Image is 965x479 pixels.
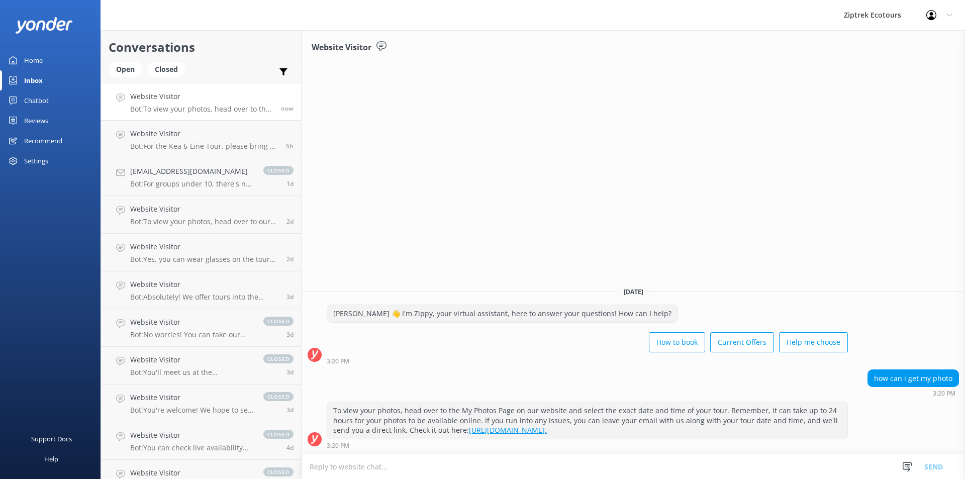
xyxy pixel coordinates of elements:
h4: Website Visitor [130,317,253,328]
p: Bot: To view your photos, head over to our My Photos Page at [URL][DOMAIN_NAME]. Make sure to sel... [130,217,279,226]
strong: 3:20 PM [933,391,955,397]
h4: Website Visitor [130,392,253,403]
a: Website VisitorBot:Yes, you can wear glasses on the tour as long as they are not loose-fitting or... [101,234,301,271]
span: Aug 30 2025 09:18am (UTC +12:00) Pacific/Auckland [286,255,294,263]
h4: Website Visitor [130,128,278,139]
p: Bot: Yes, you can wear glasses on the tour as long as they are not loose-fitting or likely to fal... [130,255,279,264]
a: [URL][DOMAIN_NAME]. [469,425,547,435]
a: Website VisitorBot:You'll meet us at the [GEOGRAPHIC_DATA], located at the top of [GEOGRAPHIC_DAT... [101,347,301,385]
button: How to book [649,332,705,352]
span: Aug 29 2025 12:03pm (UTC +12:00) Pacific/Auckland [286,293,294,301]
h3: Website Visitor [312,41,371,54]
h4: Website Visitor [130,204,279,215]
a: Website VisitorBot:To view your photos, head over to our My Photos Page at [URL][DOMAIN_NAME]. Ma... [101,196,301,234]
h4: Website Visitor [130,354,253,365]
p: Bot: You can check live availability and book your zipline tour online at [URL][DOMAIN_NAME]. Hop... [130,443,253,452]
a: Closed [147,63,190,74]
div: Closed [147,62,185,77]
a: Website VisitorBot:You can check live availability and book your zipline tour online at [URL][DOM... [101,422,301,460]
p: Bot: You'll meet us at the [GEOGRAPHIC_DATA], located at the top of [GEOGRAPHIC_DATA]. You can re... [130,368,253,377]
span: closed [263,430,294,439]
h4: Website Visitor [130,430,253,441]
a: Open [109,63,147,74]
span: Aug 31 2025 06:43am (UTC +12:00) Pacific/Auckland [286,179,294,188]
div: Support Docs [31,429,72,449]
a: Website VisitorBot:You're welcome! We hope to see you at Ziptrek Ecotours soon!closed3d [101,385,301,422]
a: Website VisitorBot:Absolutely! We offer tours into the evening, so 5pm is a great time to enjoy t... [101,271,301,309]
a: [EMAIL_ADDRESS][DOMAIN_NAME]Bot:For groups under 10, there's no charge to change or cancel up to ... [101,158,301,196]
div: Sep 01 2025 03:20pm (UTC +12:00) Pacific/Auckland [327,442,848,449]
span: Aug 30 2025 11:18am (UTC +12:00) Pacific/Auckland [286,217,294,226]
div: [PERSON_NAME] 👋 I'm Zippy, your virtual assistant, here to answer your questions! How can I help? [327,305,678,322]
p: Bot: To view your photos, head over to the My Photos Page on our website and select the exact dat... [130,105,273,114]
span: Sep 01 2025 09:38am (UTC +12:00) Pacific/Auckland [286,142,294,150]
span: closed [263,467,294,476]
button: Help me choose [779,332,848,352]
span: closed [263,166,294,175]
h4: Website Visitor [130,241,279,252]
div: how can i get my photo [868,370,958,387]
span: closed [263,354,294,363]
div: Chatbot [24,90,49,111]
div: Reviews [24,111,48,131]
p: Bot: For groups under 10, there's no charge to change or cancel up to 24 hours prior to your tour... [130,179,253,188]
div: To view your photos, head over to the My Photos Page on our website and select the exact date and... [327,402,847,439]
img: yonder-white-logo.png [15,17,73,34]
a: Website VisitorBot:No worries! You can take our quiz to help choose the best zipline adventure fo... [101,309,301,347]
div: Open [109,62,142,77]
span: Aug 28 2025 05:33pm (UTC +12:00) Pacific/Auckland [286,368,294,376]
span: Aug 28 2025 01:44pm (UTC +12:00) Pacific/Auckland [286,443,294,452]
div: Inbox [24,70,43,90]
span: Aug 29 2025 09:29am (UTC +12:00) Pacific/Auckland [286,330,294,339]
span: closed [263,317,294,326]
span: closed [263,392,294,401]
div: Help [44,449,58,469]
h4: Website Visitor [130,467,253,478]
button: Current Offers [710,332,774,352]
span: Aug 28 2025 05:20pm (UTC +12:00) Pacific/Auckland [286,406,294,414]
p: Bot: No worries! You can take our quiz to help choose the best zipline adventure for you at [URL]... [130,330,253,339]
h2: Conversations [109,38,294,57]
strong: 3:20 PM [327,358,349,364]
span: [DATE] [618,288,649,296]
a: Website VisitorBot:To view your photos, head over to the My Photos Page on our website and select... [101,83,301,121]
h4: Website Visitor [130,279,279,290]
h4: Website Visitor [130,91,273,102]
a: Website VisitorBot:For the Kea 6-Line Tour, please bring as little as possible since the guides w... [101,121,301,158]
span: Sep 01 2025 03:20pm (UTC +12:00) Pacific/Auckland [281,104,294,113]
div: Settings [24,151,48,171]
div: Home [24,50,43,70]
div: Recommend [24,131,62,151]
p: Bot: Absolutely! We offer tours into the evening, so 5pm is a great time to enjoy the zipline exp... [130,293,279,302]
p: Bot: For the Kea 6-Line Tour, please bring as little as possible since the guides will carry all ... [130,142,278,151]
strong: 3:20 PM [327,443,349,449]
h4: [EMAIL_ADDRESS][DOMAIN_NAME] [130,166,253,177]
p: Bot: You're welcome! We hope to see you at Ziptrek Ecotours soon! [130,406,253,415]
div: Sep 01 2025 03:20pm (UTC +12:00) Pacific/Auckland [867,390,959,397]
div: Sep 01 2025 03:20pm (UTC +12:00) Pacific/Auckland [327,357,848,364]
